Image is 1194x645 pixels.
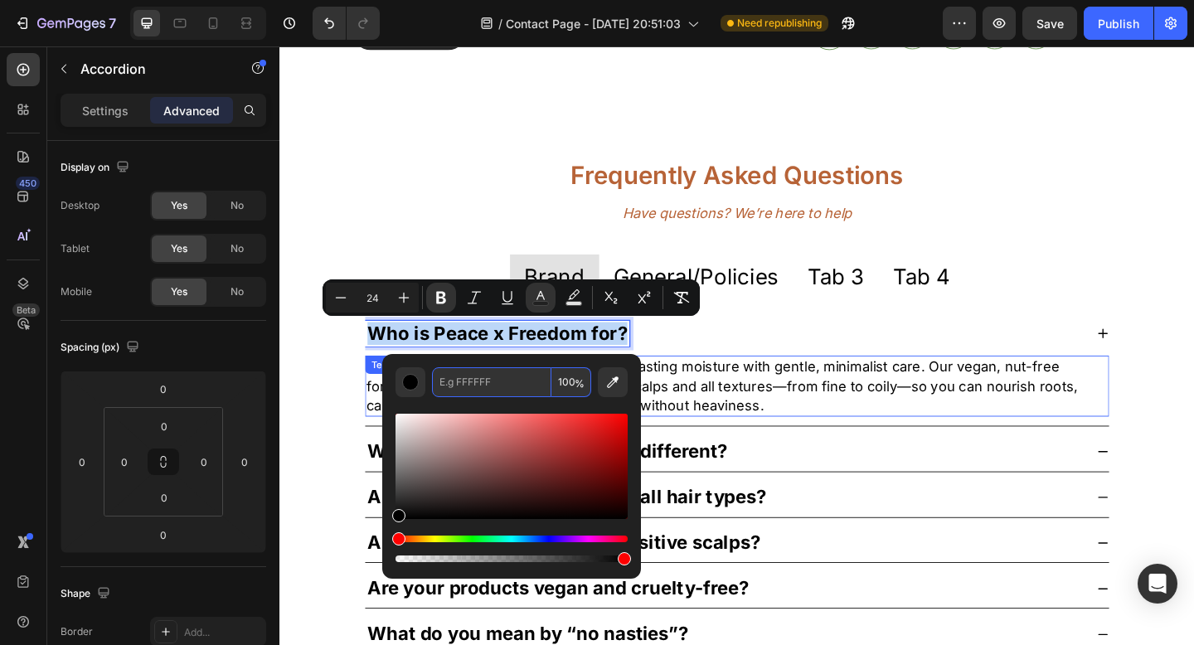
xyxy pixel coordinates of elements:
[1098,15,1139,32] div: Publish
[109,13,116,33] p: 7
[231,284,244,299] span: No
[231,198,244,213] span: No
[95,478,529,502] strong: Are your products suitable for all hair types?
[148,414,181,439] input: 0px
[16,177,40,190] div: 450
[1022,7,1077,40] button: Save
[96,339,153,354] div: Text Block
[148,485,181,510] input: 0px
[93,575,512,604] div: Rich Text Editor. Editing area: main
[1138,564,1177,604] div: Open Intercom Messenger
[14,171,981,192] p: Have questions? We’re here to help
[93,298,381,327] div: Rich Text Editor. Editing area: main
[192,449,216,474] input: 0px
[147,522,180,547] input: 0
[12,122,983,160] h2: Frequently Asked Questions
[163,102,220,119] p: Advanced
[61,157,133,179] div: Display on
[498,15,502,32] span: /
[266,235,332,268] p: Brand
[12,303,40,317] div: Beta
[80,59,221,79] p: Accordion
[363,235,543,268] p: General/Policies
[95,429,487,453] strong: What makes Peace x Freedom different?
[171,284,187,299] span: Yes
[95,338,900,401] p: Anyone seeking healthy hair growth and lasting moisture with gentle, minimalist care. Our vegan, ...
[231,241,244,256] span: No
[1036,17,1064,31] span: Save
[93,427,489,456] div: Rich Text Editor. Editing area: main
[171,198,187,213] span: Yes
[575,235,636,268] p: Tab 3
[184,625,262,640] div: Add...
[323,279,700,316] div: Editor contextual toolbar
[61,241,90,256] div: Tablet
[575,375,585,393] span: %
[506,15,681,32] span: Contact Page - [DATE] 20:51:03
[82,102,129,119] p: Settings
[61,583,114,605] div: Shape
[93,477,531,506] div: Rich Text Editor. Editing area: main
[95,300,378,324] strong: Who is Peace x Freedom for?
[667,235,730,268] p: Tab 4
[232,449,257,474] input: 0
[432,367,551,397] input: E.g FFFFFF
[61,337,143,359] div: Spacing (px)
[61,198,99,213] div: Desktop
[396,536,628,542] div: Hue
[61,284,92,299] div: Mobile
[93,526,525,555] div: Rich Text Editor. Editing area: main
[1084,7,1153,40] button: Publish
[147,376,180,401] input: 0
[313,7,380,40] div: Undo/Redo
[61,624,93,639] div: Border
[95,577,510,601] strong: Are your products vegan and cruelty-free?
[7,7,124,40] button: 7
[737,16,822,31] span: Need republishing
[70,449,95,474] input: 0
[279,46,1194,645] iframe: Design area
[95,528,522,552] strong: Are your products safe for sensitive scalps?
[112,449,137,474] input: 0px
[171,241,187,256] span: Yes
